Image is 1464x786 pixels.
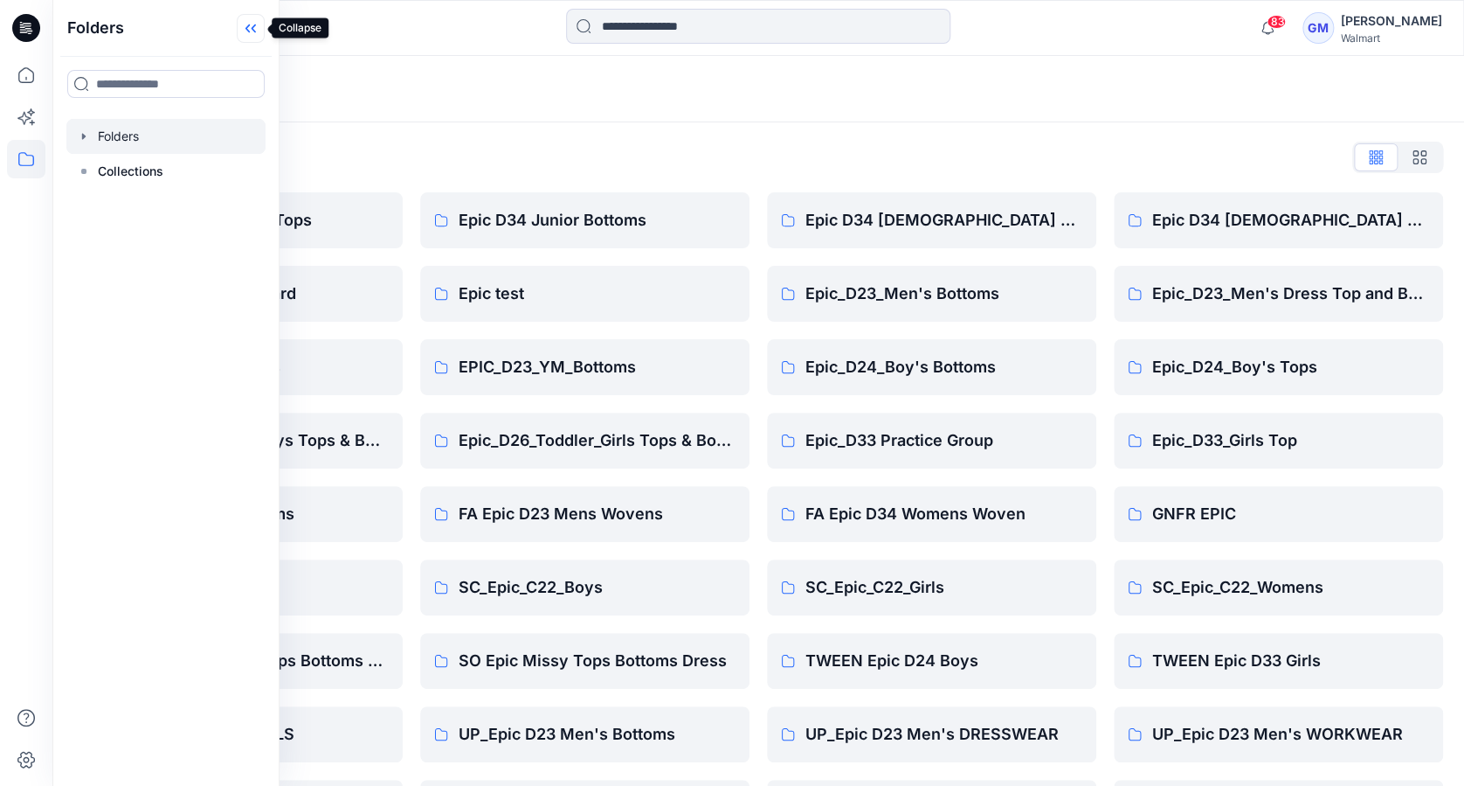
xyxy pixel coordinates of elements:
p: SO Epic Missy Tops Bottoms Dress [459,649,735,673]
p: Epic_D26_Toddler_Girls Tops & Bottoms [459,428,735,453]
p: Epic D34 [DEMOGRAPHIC_DATA] Tops [1152,208,1429,233]
p: SC_Epic_C22_Boys [459,575,735,600]
a: TWEEN Epic D24 Boys [767,633,1096,689]
span: 83 [1267,15,1286,29]
a: Epic D34 [DEMOGRAPHIC_DATA] Tops [1114,192,1443,248]
p: Epic_D23_Men's Dress Top and Bottoms [1152,282,1429,306]
a: Epic test [420,266,749,322]
div: Walmart [1341,31,1442,45]
a: Epic_D24_Boy's Tops [1114,339,1443,395]
a: EPIC_D23_YM_Bottoms [420,339,749,395]
p: FA Epic D34 Womens Woven [805,502,1082,526]
a: Epic_D33_Girls Top [1114,413,1443,469]
a: Epic_D23_Men's Bottoms [767,266,1096,322]
p: TWEEN Epic D24 Boys [805,649,1082,673]
a: SO Epic Missy Tops Bottoms Dress [420,633,749,689]
p: GNFR EPIC [1152,502,1429,526]
p: UP_Epic D23 Men's DRESSWEAR [805,722,1082,747]
a: UP_Epic D23 Men's DRESSWEAR [767,706,1096,762]
p: Collections [98,161,163,182]
p: Epic_D33_Girls Top [1152,428,1429,453]
a: TWEEN Epic D33 Girls [1114,633,1443,689]
p: SC_Epic_C22_Womens [1152,575,1429,600]
p: Epic_D24_Boy's Tops [1152,355,1429,379]
p: Epic_D24_Boy's Bottoms [805,355,1082,379]
p: SC_Epic_C22_Girls [805,575,1082,600]
a: Epic_D23_Men's Dress Top and Bottoms [1114,266,1443,322]
a: GNFR EPIC [1114,486,1443,542]
p: EPIC_D23_YM_Bottoms [459,355,735,379]
div: [PERSON_NAME] [1341,10,1442,31]
p: Epic test [459,282,735,306]
p: TWEEN Epic D33 Girls [1152,649,1429,673]
p: Epic D34 Junior Bottoms [459,208,735,233]
a: UP_Epic D23 Men's WORKWEAR [1114,706,1443,762]
p: UP_Epic D23 Men's WORKWEAR [1152,722,1429,747]
a: Epic D34 Junior Bottoms [420,192,749,248]
a: SC_Epic_C22_Boys [420,560,749,616]
a: FA Epic D34 Womens Woven [767,486,1096,542]
p: Epic D34 [DEMOGRAPHIC_DATA] Bottoms [805,208,1082,233]
p: FA Epic D23 Mens Wovens [459,502,735,526]
a: Epic D34 [DEMOGRAPHIC_DATA] Bottoms [767,192,1096,248]
a: FA Epic D23 Mens Wovens [420,486,749,542]
a: Epic_D26_Toddler_Girls Tops & Bottoms [420,413,749,469]
a: SC_Epic_C22_Girls [767,560,1096,616]
div: GM [1302,12,1334,44]
p: UP_Epic D23 Men's Bottoms [459,722,735,747]
p: Epic_D23_Men's Bottoms [805,282,1082,306]
a: Epic_D24_Boy's Bottoms [767,339,1096,395]
a: UP_Epic D23 Men's Bottoms [420,706,749,762]
a: Epic_D33 Practice Group [767,413,1096,469]
a: SC_Epic_C22_Womens [1114,560,1443,616]
p: Epic_D33 Practice Group [805,428,1082,453]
